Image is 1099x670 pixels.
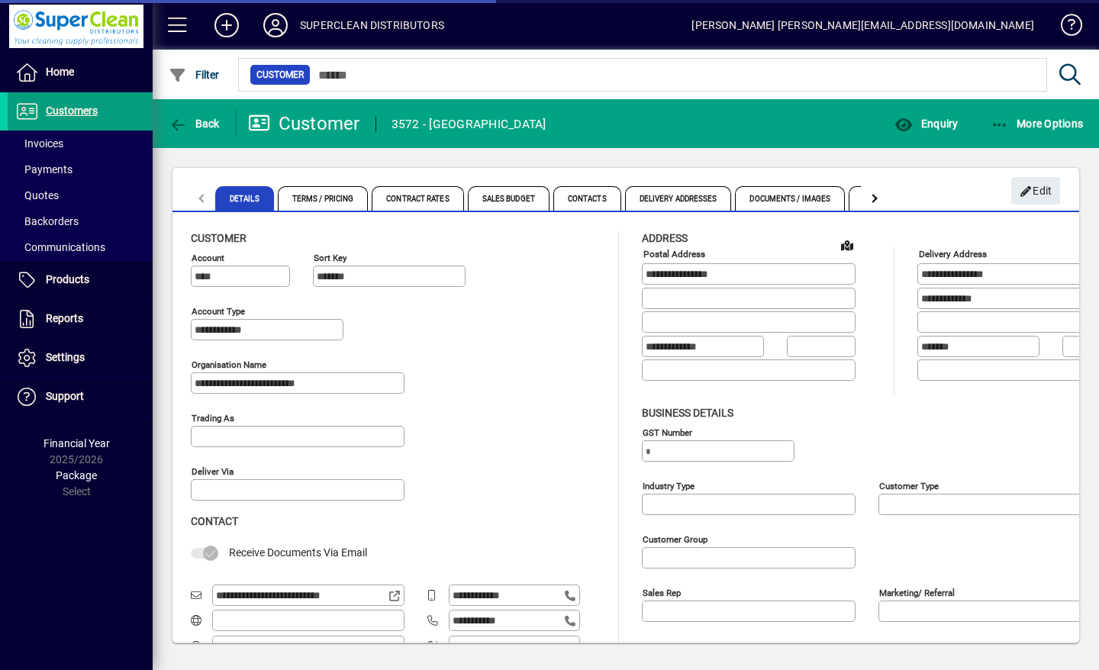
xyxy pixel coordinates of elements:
[314,253,346,263] mat-label: Sort key
[46,390,84,402] span: Support
[8,182,153,208] a: Quotes
[8,130,153,156] a: Invoices
[46,312,83,324] span: Reports
[192,413,234,424] mat-label: Trading as
[191,515,238,527] span: Contact
[991,118,1084,130] span: More Options
[849,186,934,211] span: Custom Fields
[165,61,224,89] button: Filter
[891,110,962,137] button: Enquiry
[256,67,304,82] span: Customer
[1049,3,1080,53] a: Knowledge Base
[8,208,153,234] a: Backorders
[15,215,79,227] span: Backorders
[553,186,621,211] span: Contacts
[202,11,251,39] button: Add
[8,261,153,299] a: Products
[15,163,73,176] span: Payments
[192,253,224,263] mat-label: Account
[229,546,367,559] span: Receive Documents Via Email
[44,437,110,449] span: Financial Year
[278,186,369,211] span: Terms / Pricing
[300,13,444,37] div: SUPERCLEAN DISTRIBUTORS
[192,359,266,370] mat-label: Organisation name
[46,105,98,117] span: Customers
[8,300,153,338] a: Reports
[735,186,845,211] span: Documents / Images
[894,118,958,130] span: Enquiry
[46,351,85,363] span: Settings
[169,118,220,130] span: Back
[153,110,237,137] app-page-header-button: Back
[642,232,688,244] span: Address
[215,186,274,211] span: Details
[879,480,939,491] mat-label: Customer type
[835,233,859,257] a: View on map
[56,469,97,482] span: Package
[8,378,153,416] a: Support
[248,111,360,136] div: Customer
[8,53,153,92] a: Home
[643,640,676,651] mat-label: Manager
[46,66,74,78] span: Home
[468,186,549,211] span: Sales Budget
[625,186,732,211] span: Delivery Addresses
[251,11,300,39] button: Profile
[165,110,224,137] button: Back
[643,587,681,598] mat-label: Sales rep
[15,241,105,253] span: Communications
[192,306,245,317] mat-label: Account Type
[392,112,546,137] div: 3572 - [GEOGRAPHIC_DATA]
[643,533,707,544] mat-label: Customer group
[643,427,692,437] mat-label: GST Number
[8,156,153,182] a: Payments
[191,232,247,244] span: Customer
[169,69,220,81] span: Filter
[372,186,463,211] span: Contract Rates
[15,189,59,201] span: Quotes
[192,466,234,477] mat-label: Deliver via
[987,110,1088,137] button: More Options
[691,13,1034,37] div: [PERSON_NAME] [PERSON_NAME][EMAIL_ADDRESS][DOMAIN_NAME]
[8,234,153,260] a: Communications
[1011,177,1060,205] button: Edit
[642,407,733,419] span: Business details
[8,339,153,377] a: Settings
[15,137,63,150] span: Invoices
[643,480,695,491] mat-label: Industry type
[879,640,906,651] mat-label: Region
[879,587,955,598] mat-label: Marketing/ Referral
[46,273,89,285] span: Products
[1020,179,1052,204] span: Edit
